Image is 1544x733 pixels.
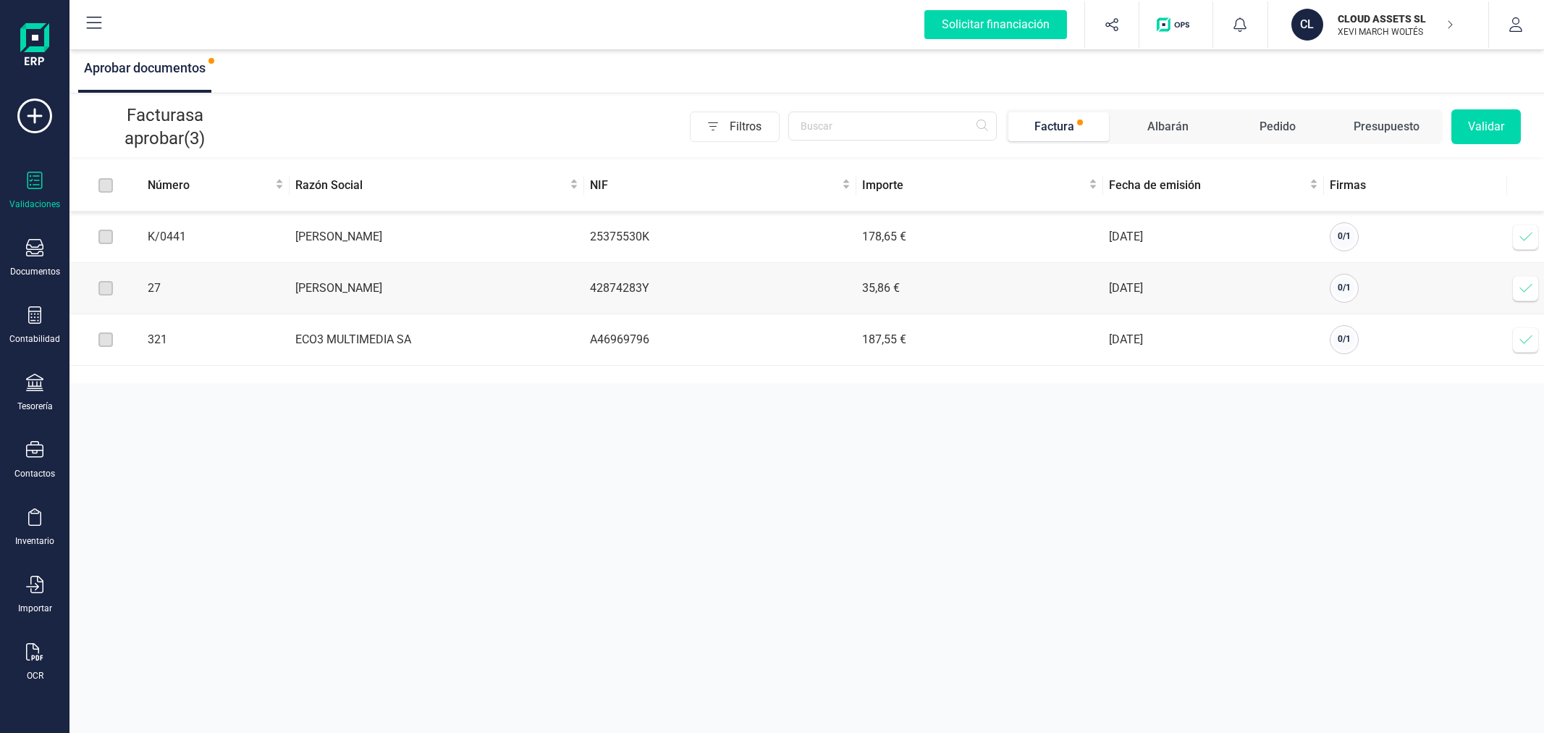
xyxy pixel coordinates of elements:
td: 27 [142,263,290,314]
div: Albarán [1147,118,1189,135]
div: Presupuesto [1354,118,1419,135]
td: A46969796 [584,314,856,366]
div: Pedido [1260,118,1296,135]
span: Aprobar documentos [84,60,206,75]
button: Logo de OPS [1148,1,1204,48]
div: Factura [1034,118,1074,135]
div: Contactos [14,468,55,479]
input: Buscar [788,112,997,141]
div: Tesorería [17,401,53,412]
td: [DATE] [1103,314,1325,366]
div: Importar [18,603,52,614]
td: [PERSON_NAME] [290,211,584,263]
span: Número [148,177,272,194]
span: 0 / 1 [1338,282,1351,293]
th: Firmas [1324,160,1507,211]
span: NIF [590,177,838,194]
img: Logo de OPS [1157,17,1195,32]
button: Filtros [690,112,780,142]
img: Logo Finanedi [20,23,49,70]
p: CLOUD ASSETS SL [1338,12,1454,26]
td: 42874283Y [584,263,856,314]
span: Fecha de emisión [1109,177,1307,194]
td: [DATE] [1103,211,1325,263]
td: [PERSON_NAME] [290,263,584,314]
button: Solicitar financiación [907,1,1084,48]
div: Documentos [10,266,60,277]
td: [DATE] [1103,263,1325,314]
td: K/0441 [142,211,290,263]
div: Validaciones [9,198,60,210]
td: 321 [142,314,290,366]
div: CL [1291,9,1323,41]
td: 187,55 € [856,314,1103,366]
td: 25375530K [584,211,856,263]
td: 178,65 € [856,211,1103,263]
div: OCR [27,670,43,682]
span: Importe [862,177,1086,194]
td: ECO3 MULTIMEDIA SA [290,314,584,366]
p: XEVI MARCH WOLTÉS [1338,26,1454,38]
span: 0 / 1 [1338,231,1351,241]
td: 35,86 € [856,263,1103,314]
div: Solicitar financiación [924,10,1067,39]
span: Razón Social [295,177,567,194]
div: Contabilidad [9,333,60,345]
span: Filtros [730,112,779,141]
button: Validar [1451,109,1521,144]
p: Facturas a aprobar (3) [93,104,237,150]
span: 0 / 1 [1338,334,1351,344]
button: CLCLOUD ASSETS SLXEVI MARCH WOLTÉS [1286,1,1471,48]
div: Inventario [15,535,54,547]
